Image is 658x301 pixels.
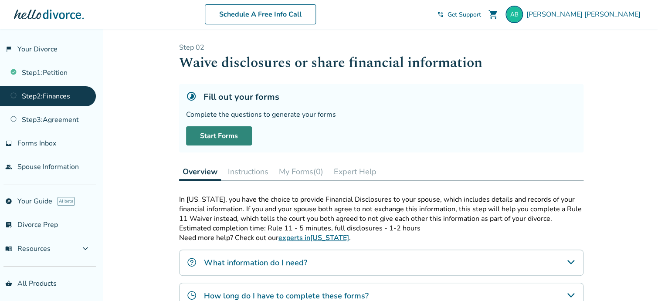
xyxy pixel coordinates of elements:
[187,257,197,267] img: What information do I need?
[505,6,523,23] img: arlettabarcenas@yahoo.com
[614,259,658,301] iframe: Chat Widget
[330,163,380,180] button: Expert Help
[186,126,252,145] a: Start Forms
[204,257,307,268] h4: What information do I need?
[224,163,272,180] button: Instructions
[186,110,577,119] div: Complete the questions to generate your forms
[437,11,444,18] span: phone_in_talk
[58,197,75,206] span: AI beta
[80,244,91,254] span: expand_more
[179,52,583,74] h1: Waive disclosures or share financial information
[5,46,12,53] span: flag_2
[278,233,349,243] a: experts in[US_STATE]
[179,195,583,223] p: In [US_STATE], you have the choice to provide Financial Disclosures to your spouse, which include...
[5,280,12,287] span: shopping_basket
[179,43,583,52] p: Step 0 2
[526,10,644,19] span: [PERSON_NAME] [PERSON_NAME]
[17,139,56,148] span: Forms Inbox
[488,9,499,20] span: shopping_cart
[275,163,327,180] button: My Forms(0)
[205,4,316,24] a: Schedule A Free Info Call
[179,233,583,243] p: Need more help? Check out our .
[5,198,12,205] span: explore
[448,10,481,19] span: Get Support
[5,163,12,170] span: people
[187,290,197,301] img: How long do I have to complete these forms?
[5,245,12,252] span: menu_book
[437,10,481,19] a: phone_in_talkGet Support
[179,163,221,181] button: Overview
[204,91,279,103] h5: Fill out your forms
[5,140,12,147] span: inbox
[179,250,583,276] div: What information do I need?
[5,221,12,228] span: list_alt_check
[179,223,583,233] p: Estimated completion time: Rule 11 - 5 minutes, full disclosures - 1-2 hours
[5,244,51,254] span: Resources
